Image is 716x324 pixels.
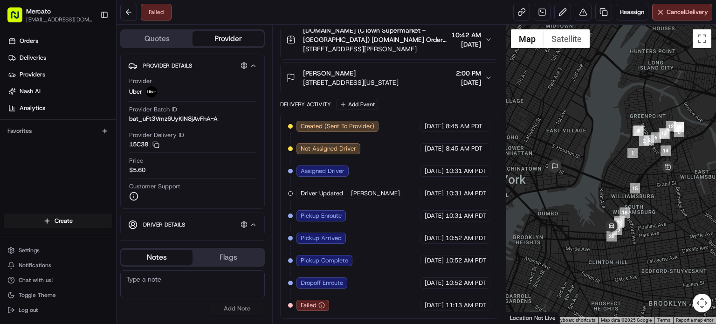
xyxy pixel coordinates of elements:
button: Keyboard shortcuts [555,317,595,324]
div: 20 [606,231,617,241]
div: 7 [660,129,670,139]
div: 16 [620,207,630,218]
div: Past conversations [9,145,62,152]
span: [PERSON_NAME] [351,189,400,198]
span: Provider Batch ID [129,105,177,114]
span: [DOMAIN_NAME] (CTown Supermarket - [GEOGRAPHIC_DATA]) [DOMAIN_NAME] Order-2912867 [303,26,447,44]
a: Deliveries [4,50,116,65]
button: Mercato[EMAIL_ADDRESS][DOMAIN_NAME] [4,4,96,26]
span: [DATE] [425,145,444,153]
a: Powered byPylon [66,255,113,262]
span: Map data ©2025 Google [601,317,652,323]
span: 10:42 AM [451,30,481,40]
span: Pickup Enroute [301,212,342,220]
span: API Documentation [88,232,150,241]
div: We're available if you need us! [42,122,128,130]
span: [DATE] [425,256,444,265]
span: 2:00 PM [456,69,481,78]
div: 1 [627,148,638,158]
span: Assigned Driver [301,167,344,175]
button: Settings [4,244,112,257]
span: 11:13 AM PDT [446,301,486,310]
span: [STREET_ADDRESS][PERSON_NAME] [303,44,447,54]
span: Chat with us! [19,276,53,284]
div: 2 [639,136,649,146]
button: Map camera controls [693,294,711,312]
span: Nash AI [20,87,41,96]
div: 6 [651,132,661,143]
button: [DOMAIN_NAME] (CTown Supermarket - [GEOGRAPHIC_DATA]) [DOMAIN_NAME] Order-2912867[STREET_ADDRESS]... [281,20,498,59]
button: [EMAIL_ADDRESS][DOMAIN_NAME] [26,16,93,23]
span: Log out [19,306,38,314]
span: Regen Pajulas [29,168,68,176]
span: Reassign [620,8,644,16]
div: 17 [614,216,625,227]
button: Quotes [121,31,193,46]
input: Clear [24,84,154,94]
span: 10:52 AM PDT [446,256,486,265]
span: [DATE] [425,212,444,220]
span: Pylon [93,255,113,262]
span: bat_uFt3Vmz6UyKIN8jAvFhA-A [129,115,218,123]
div: 3 [633,125,644,136]
span: Not Assigned Driver [301,145,356,153]
span: Dropoff Enroute [301,279,343,287]
button: 15C38 [129,140,159,149]
div: 15 [630,183,640,193]
span: [DATE] [425,279,444,287]
div: Favorites [4,124,112,138]
button: Reassign [616,4,648,21]
button: Log out [4,303,112,317]
div: 14 [661,145,671,156]
a: Providers [4,67,116,82]
span: 10:52 AM PDT [446,234,486,242]
span: [STREET_ADDRESS][US_STATE] [303,78,399,87]
img: Regen Pajulas [9,159,24,174]
div: 19 [612,225,622,235]
a: 📗Knowledge Base [6,228,75,245]
span: Settings [19,247,40,254]
span: 8:45 AM PDT [446,145,482,153]
span: Pickup Arrived [301,234,342,242]
div: 8 [674,127,684,137]
span: Create [55,217,73,225]
button: [PERSON_NAME][STREET_ADDRESS][US_STATE]2:00 PM[DATE] [281,63,498,93]
a: Open this area in Google Maps (opens a new window) [509,311,539,324]
span: • [70,168,73,176]
span: • [77,193,81,201]
button: Show satellite imagery [544,29,590,48]
span: Deliveries [20,54,46,62]
span: [DATE] [425,189,444,198]
span: [DATE] [425,122,444,131]
span: Price [129,157,143,165]
span: Knowledge Base [19,232,71,241]
span: Provider [129,77,152,85]
span: Analytics [20,104,45,112]
span: [PERSON_NAME] [29,193,76,201]
button: CancelDelivery [652,4,712,21]
span: [DATE] [425,301,444,310]
span: [DATE] [83,193,102,201]
button: Mercato [26,7,51,16]
span: [DATE] [75,168,94,176]
div: Start new chat [42,113,153,122]
span: Cancel Delivery [667,8,708,16]
div: 13 [659,128,669,138]
span: [DATE] [425,167,444,175]
span: 10:31 AM PDT [446,167,486,175]
button: Toggle fullscreen view [693,29,711,48]
a: Orders [4,34,116,48]
span: Providers [20,70,45,79]
a: 💻API Documentation [75,228,153,245]
a: Analytics [4,101,116,116]
button: Show street map [511,29,544,48]
button: Chat with us! [4,274,112,287]
span: 10:31 AM PDT [446,212,486,220]
img: Nash [9,33,28,52]
span: [DATE] [451,40,481,49]
span: Orders [20,37,38,45]
img: 1736555255976-a54dd68f-1ca7-489b-9aae-adbdc363a1c4 [19,169,26,176]
button: Driver Details [128,217,257,232]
